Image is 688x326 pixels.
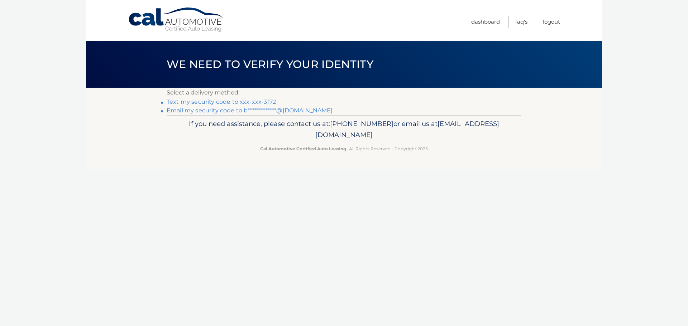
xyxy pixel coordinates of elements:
span: [PHONE_NUMBER] [330,120,393,128]
a: FAQ's [515,16,527,28]
strong: Cal Automotive Certified Auto Leasing [260,146,346,151]
a: Cal Automotive [128,7,225,33]
span: We need to verify your identity [167,58,373,71]
a: Logout [543,16,560,28]
a: Dashboard [471,16,500,28]
a: Text my security code to xxx-xxx-3172 [167,98,276,105]
p: Select a delivery method: [167,88,521,98]
p: - All Rights Reserved - Copyright 2025 [171,145,517,152]
p: If you need assistance, please contact us at: or email us at [171,118,517,141]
